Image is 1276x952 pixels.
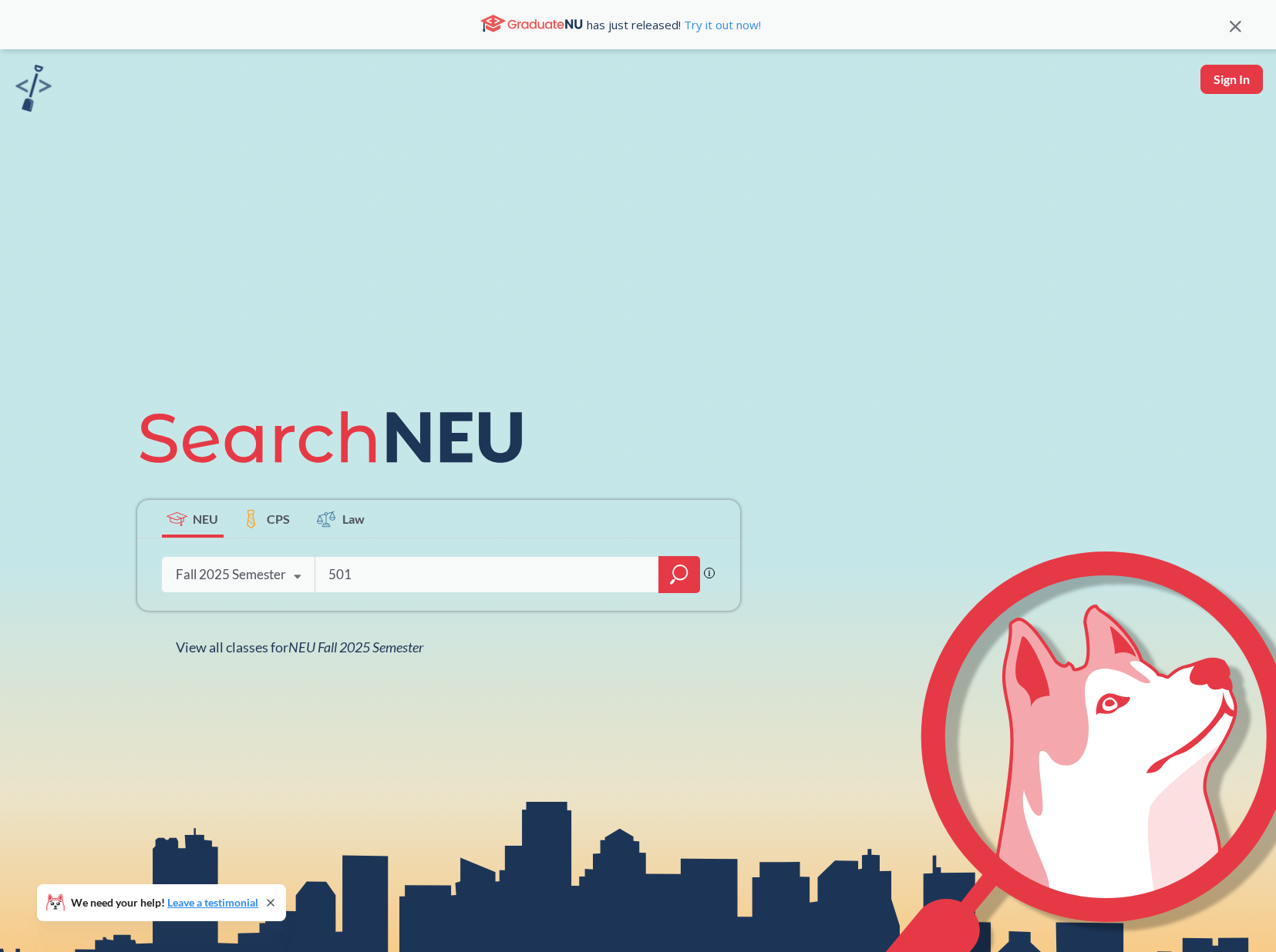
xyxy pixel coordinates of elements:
input: Class, professor, course number, "phrase" [327,558,648,591]
span: We need your help! [71,897,258,908]
span: Law [342,510,365,528]
svg: magnifying glass [670,564,689,585]
div: Fall 2025 Semester [176,566,286,583]
a: sandbox logo [15,65,52,116]
span: NEU Fall 2025 Semester [288,639,423,655]
a: Try it out now! [681,17,761,32]
span: View all classes for [176,639,423,655]
span: has just released! [587,16,761,33]
span: NEU [193,510,218,528]
button: Sign In [1200,65,1263,94]
div: magnifying glass [658,556,700,593]
span: CPS [267,510,290,528]
a: Leave a testimonial [167,896,258,909]
img: sandbox logo [15,65,52,112]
